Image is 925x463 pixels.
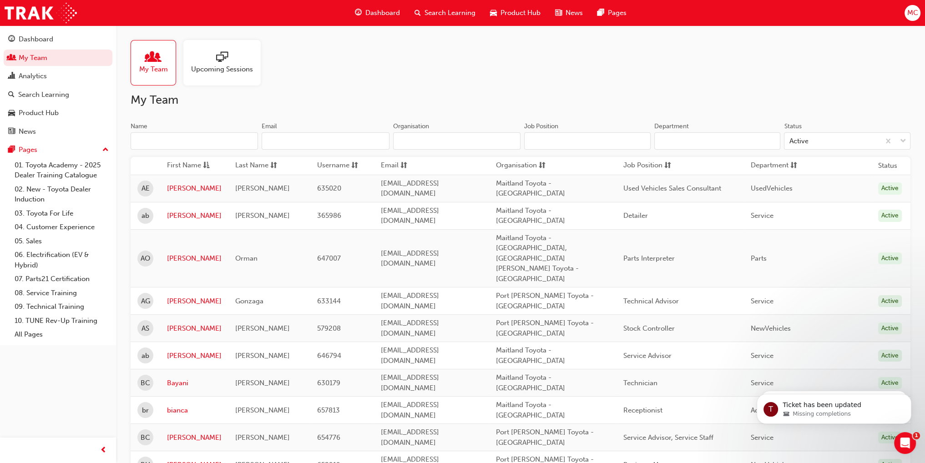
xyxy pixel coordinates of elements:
span: [EMAIL_ADDRESS][DOMAIN_NAME] [381,319,439,337]
span: Service [751,211,773,220]
span: 646794 [317,352,341,360]
span: Maitland Toyota - [GEOGRAPHIC_DATA] [496,206,565,225]
span: guage-icon [8,35,15,44]
span: [PERSON_NAME] [235,433,290,442]
div: Pages [19,145,37,155]
span: BC [141,378,150,388]
a: news-iconNews [548,4,590,22]
a: All Pages [11,327,112,342]
span: Maitland Toyota - [GEOGRAPHIC_DATA] [496,401,565,419]
span: [EMAIL_ADDRESS][DOMAIN_NAME] [381,292,439,310]
span: Port [PERSON_NAME] Toyota - [GEOGRAPHIC_DATA] [496,292,594,310]
span: AE [142,183,150,194]
button: Departmentsorting-icon [751,160,801,171]
button: Last Namesorting-icon [235,160,285,171]
div: Status [784,122,801,131]
span: ab [142,211,149,221]
a: 10. TUNE Rev-Up Training [11,314,112,328]
input: Organisation [393,132,521,150]
span: Parts Interpreter [623,254,675,262]
span: Maitland Toyota - [GEOGRAPHIC_DATA] [496,179,565,198]
span: BC [141,433,150,443]
button: Job Positionsorting-icon [623,160,673,171]
div: Organisation [393,122,429,131]
span: people-icon [8,54,15,62]
button: Organisationsorting-icon [496,160,546,171]
span: Email [381,160,399,171]
div: Name [131,122,147,131]
span: Last Name [235,160,268,171]
a: [PERSON_NAME] [167,211,222,221]
span: Detailer [623,211,648,220]
span: pages-icon [8,146,15,154]
span: 1 [913,432,920,439]
div: Product Hub [19,108,59,118]
div: Active [878,295,902,307]
span: news-icon [555,7,562,19]
a: car-iconProduct Hub [483,4,548,22]
span: [EMAIL_ADDRESS][DOMAIN_NAME] [381,401,439,419]
span: Gonzaga [235,297,263,305]
span: sorting-icon [351,160,358,171]
span: Service Advisor [623,352,672,360]
span: AS [142,323,149,334]
span: [EMAIL_ADDRESS][DOMAIN_NAME] [381,428,439,447]
span: Technician [623,379,657,387]
button: Pages [4,141,112,158]
input: Name [131,132,258,150]
span: 657813 [317,406,340,414]
span: sessionType_ONLINE_URL-icon [216,51,228,64]
span: pages-icon [597,7,604,19]
span: My Team [139,64,168,75]
span: chart-icon [8,72,15,81]
div: Active [789,136,808,146]
span: ab [142,351,149,361]
div: Active [878,350,902,362]
iframe: Intercom live chat [894,432,916,454]
span: [EMAIL_ADDRESS][DOMAIN_NAME] [381,373,439,392]
span: UsedVehicles [751,184,793,192]
a: 08. Service Training [11,286,112,300]
span: Job Position [623,160,662,171]
span: people-icon [147,51,159,64]
input: Department [654,132,781,150]
span: sorting-icon [400,160,407,171]
span: [PERSON_NAME] [235,406,290,414]
span: Maitland Toyota - [GEOGRAPHIC_DATA], [GEOGRAPHIC_DATA][PERSON_NAME] Toyota - [GEOGRAPHIC_DATA] [496,234,579,283]
div: Analytics [19,71,47,81]
span: Upcoming Sessions [191,64,253,75]
span: Service [751,433,773,442]
span: [EMAIL_ADDRESS][DOMAIN_NAME] [381,206,439,225]
span: Dashboard [365,8,400,18]
span: news-icon [8,128,15,136]
div: Active [878,322,902,335]
a: 06. Electrification (EV & Hybrid) [11,248,112,272]
span: First Name [167,160,201,171]
a: News [4,123,112,140]
span: 365986 [317,211,341,220]
span: br [142,405,149,416]
a: 09. Technical Training [11,300,112,314]
span: [EMAIL_ADDRESS][DOMAIN_NAME] [381,179,439,198]
a: Product Hub [4,105,112,121]
span: [EMAIL_ADDRESS][DOMAIN_NAME] [381,249,439,268]
a: Search Learning [4,86,112,103]
button: First Nameasc-icon [167,160,217,171]
div: Department [654,122,689,131]
span: [PERSON_NAME] [235,211,290,220]
span: [PERSON_NAME] [235,379,290,387]
span: [PERSON_NAME] [235,352,290,360]
span: Port [PERSON_NAME] Toyota - [GEOGRAPHIC_DATA] [496,319,594,337]
span: Receptionist [623,406,662,414]
a: 02. New - Toyota Dealer Induction [11,182,112,206]
span: search-icon [414,7,421,19]
span: prev-icon [100,445,107,456]
span: NewVehicles [751,324,791,332]
span: 630179 [317,379,340,387]
a: [PERSON_NAME] [167,433,222,443]
span: Service [751,297,773,305]
span: car-icon [490,7,497,19]
span: Search Learning [425,8,475,18]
